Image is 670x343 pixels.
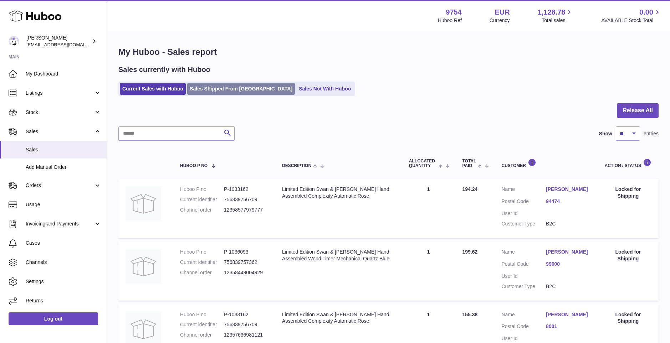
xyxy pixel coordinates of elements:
[462,186,477,192] span: 194.24
[26,109,94,116] span: Stock
[180,259,224,266] dt: Current identifier
[26,42,105,47] span: [EMAIL_ADDRESS][DOMAIN_NAME]
[501,261,546,269] dt: Postal Code
[501,335,546,342] dt: User Id
[501,210,546,217] dt: User Id
[9,312,98,325] a: Log out
[180,311,224,318] dt: Huboo P no
[605,186,651,199] div: Locked for Shipping
[546,261,590,267] a: 99600
[542,17,573,24] span: Total sales
[605,158,651,168] div: Action / Status
[26,240,101,246] span: Cases
[501,283,546,290] dt: Customer Type
[501,323,546,332] dt: Postal Code
[224,207,268,213] dd: 12358577979777
[462,159,476,168] span: Total paid
[26,128,94,135] span: Sales
[118,65,210,74] h2: Sales currently with Huboo
[438,17,462,24] div: Huboo Ref
[26,297,101,304] span: Returns
[599,130,612,137] label: Show
[26,182,94,189] span: Orders
[501,311,546,320] dt: Name
[126,186,161,222] img: no-photo.jpg
[462,312,477,317] span: 155.38
[296,83,353,95] a: Sales Not With Huboo
[402,241,455,301] td: 1
[224,259,268,266] dd: 756839757362
[538,7,566,17] span: 1,128.78
[617,103,659,118] button: Release All
[224,321,268,328] dd: 756839756709
[9,36,19,47] img: info@fieldsluxury.london
[409,159,437,168] span: ALLOCATED Quantity
[501,198,546,207] dt: Postal Code
[180,249,224,255] dt: Huboo P no
[180,269,224,276] dt: Channel order
[26,259,101,266] span: Channels
[446,7,462,17] strong: 9754
[180,332,224,338] dt: Channel order
[546,186,590,193] a: [PERSON_NAME]
[26,201,101,208] span: Usage
[180,186,224,193] dt: Huboo P no
[605,311,651,325] div: Locked for Shipping
[118,46,659,58] h1: My Huboo - Sales report
[501,273,546,280] dt: User Id
[501,186,546,194] dt: Name
[26,35,91,48] div: [PERSON_NAME]
[546,220,590,227] dd: B2C
[282,163,311,168] span: Description
[126,249,161,284] img: no-photo.jpg
[282,311,395,325] div: Limited Edition Swan & [PERSON_NAME] Hand Assembled Complexity Automatic Rose
[601,7,661,24] a: 0.00 AVAILABLE Stock Total
[462,249,477,255] span: 199.62
[180,163,208,168] span: Huboo P no
[187,83,295,95] a: Sales Shipped From [GEOGRAPHIC_DATA]
[546,283,590,290] dd: B2C
[26,220,94,227] span: Invoicing and Payments
[546,249,590,255] a: [PERSON_NAME]
[224,311,268,318] dd: P-1033162
[26,90,94,97] span: Listings
[501,158,590,168] div: Customer
[546,198,590,205] a: 94474
[26,146,101,153] span: Sales
[224,269,268,276] dd: 12358449004929
[644,130,659,137] span: entries
[639,7,653,17] span: 0.00
[224,332,268,338] dd: 12357636981121
[26,71,101,77] span: My Dashboard
[605,249,651,262] div: Locked for Shipping
[490,17,510,24] div: Currency
[224,196,268,203] dd: 756839756709
[546,311,590,318] a: [PERSON_NAME]
[26,164,101,171] span: Add Manual Order
[180,196,224,203] dt: Current identifier
[26,278,101,285] span: Settings
[282,186,395,199] div: Limited Edition Swan & [PERSON_NAME] Hand Assembled Complexity Automatic Rose
[501,220,546,227] dt: Customer Type
[501,249,546,257] dt: Name
[282,249,395,262] div: Limited Edition Swan & [PERSON_NAME] Hand Assembled World Timer Mechanical Quartz Blue
[224,186,268,193] dd: P-1033162
[546,323,590,330] a: 8001
[224,249,268,255] dd: P-1036093
[495,7,510,17] strong: EUR
[180,321,224,328] dt: Current identifier
[601,17,661,24] span: AVAILABLE Stock Total
[538,7,574,24] a: 1,128.78 Total sales
[180,207,224,213] dt: Channel order
[120,83,186,95] a: Current Sales with Huboo
[402,179,455,238] td: 1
